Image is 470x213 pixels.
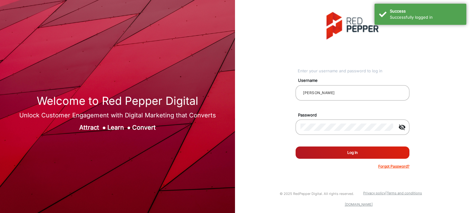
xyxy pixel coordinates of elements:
[395,124,409,131] mat-icon: visibility_off
[19,123,216,132] div: Attract Learn Convert
[390,14,462,21] div: Successfully logged in
[300,89,405,97] input: Your username
[127,124,131,131] span: ●
[363,191,386,195] a: Privacy policy
[293,78,416,84] mat-label: Username
[293,112,416,118] mat-label: Password
[280,192,354,196] small: © 2025 RedPepper Digital. All rights reserved.
[19,111,216,120] div: Unlock Customer Engagement with Digital Marketing that Converts
[102,124,106,131] span: ●
[298,68,409,74] div: Enter your username and password to log in
[390,8,462,14] div: Success
[387,191,422,195] a: Terms and conditions
[345,202,373,207] a: [DOMAIN_NAME]
[386,191,387,195] a: |
[19,94,216,108] h1: Welcome to Red Pepper Digital
[378,164,409,169] p: Forgot Password?
[326,12,379,40] img: vmg-logo
[296,146,409,159] button: Log In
